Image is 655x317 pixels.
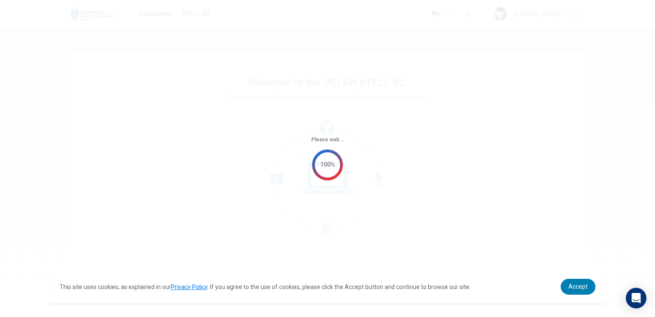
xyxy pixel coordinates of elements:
div: Open Intercom Messenger [626,288,646,308]
span: This site uses cookies, as explained in our . If you agree to the use of cookies, please click th... [60,283,471,290]
div: cookieconsent [49,270,606,303]
span: Accept [568,283,588,290]
a: dismiss cookie message [561,279,595,295]
span: Please wait... [311,137,344,143]
div: 100% [320,160,335,170]
a: Privacy Policy [171,283,207,290]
